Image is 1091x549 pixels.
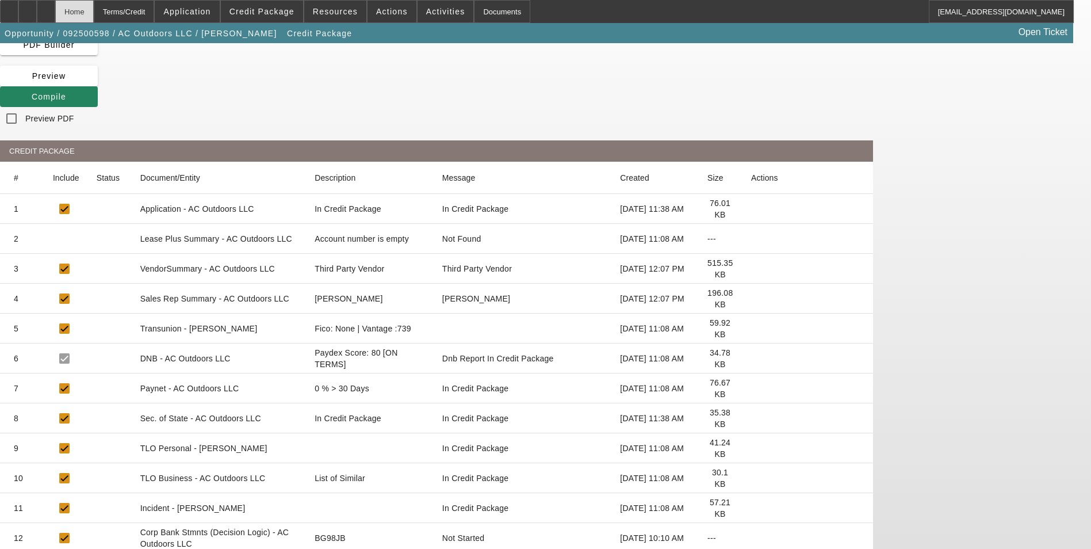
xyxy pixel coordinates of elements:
mat-header-cell: Actions [742,162,873,194]
mat-cell: Leach, Ethan [305,284,437,314]
mat-cell: In Credit Package [437,194,611,224]
mat-header-cell: Include [44,162,87,194]
button: Actions [368,1,416,22]
button: Credit Package [284,23,355,44]
span: Preview [32,71,66,81]
mat-cell: Fico: None | Vantage :739 [305,314,437,344]
mat-cell: Third Party Vendor [437,254,611,284]
mat-cell: In Credit Package [437,493,611,523]
mat-cell: [DATE] 11:08 AM [611,493,698,523]
mat-cell: Paydex Score: 80 [ON TERMS] [305,344,437,373]
button: Credit Package [221,1,303,22]
mat-cell: [DATE] 11:08 AM [611,344,698,373]
span: Opportunity / 092500598 / AC Outdoors LLC / [PERSON_NAME] [5,29,277,38]
button: Activities [418,1,474,22]
span: Compile [32,92,66,101]
mat-cell: [DATE] 11:08 AM [611,224,698,254]
mat-cell: 34.78 KB [698,344,742,373]
mat-cell: Dnb Report In Credit Package [437,344,611,373]
mat-cell: [DATE] 11:38 AM [611,403,698,433]
mat-cell: 59.92 KB [698,314,742,344]
mat-header-cell: Message [437,162,611,194]
mat-header-cell: Created [611,162,698,194]
mat-cell: --- [698,224,742,254]
mat-cell: In Credit Package [305,194,437,224]
mat-cell: [DATE] 11:08 AM [611,463,698,493]
mat-cell: Paynet - AC Outdoors LLC [131,373,306,403]
mat-cell: Account number is empty [305,224,437,254]
mat-cell: In Credit Package [437,463,611,493]
mat-cell: 0 % > 30 Days [305,373,437,403]
mat-header-cell: Description [305,162,437,194]
button: Application [155,1,219,22]
mat-cell: 515.35 KB [698,254,742,284]
mat-cell: TLO Personal - [PERSON_NAME] [131,433,306,463]
span: Credit Package [229,7,294,16]
mat-cell: Incident - [PERSON_NAME] [131,493,306,523]
mat-cell: TLO Business - AC Outdoors LLC [131,463,306,493]
mat-cell: Sales Rep Summary - AC Outdoors LLC [131,284,306,314]
mat-cell: 76.67 KB [698,373,742,403]
mat-cell: Transunion - [PERSON_NAME] [131,314,306,344]
a: Open Ticket [1014,22,1072,42]
mat-cell: Not Found [437,224,611,254]
span: Resources [313,7,358,16]
mat-cell: 57.21 KB [698,493,742,523]
mat-cell: 196.08 KB [698,284,742,314]
mat-cell: [DATE] 12:07 PM [611,254,698,284]
mat-cell: [DATE] 11:08 AM [611,373,698,403]
mat-cell: 41.24 KB [698,433,742,463]
mat-cell: DNB - AC Outdoors LLC [131,344,306,373]
button: Resources [304,1,366,22]
span: Actions [376,7,408,16]
mat-header-cell: Size [698,162,742,194]
mat-cell: In Credit Package [437,433,611,463]
mat-cell: Lease Plus Summary - AC Outdoors LLC [131,224,306,254]
mat-cell: [DATE] 11:38 AM [611,194,698,224]
mat-cell: 35.38 KB [698,403,742,433]
mat-header-cell: Document/Entity [131,162,306,194]
span: Credit Package [287,29,352,38]
label: Preview PDF [23,113,74,124]
mat-cell: In Credit Package [437,373,611,403]
span: Activities [426,7,465,16]
mat-cell: [DATE] 11:08 AM [611,433,698,463]
mat-header-cell: Status [87,162,131,194]
mat-cell: 30.1 KB [698,463,742,493]
span: Application [163,7,210,16]
mat-cell: Leach, Ethan [437,284,611,314]
mat-cell: In Credit Package [437,403,611,433]
mat-cell: VendorSummary - AC Outdoors LLC [131,254,306,284]
mat-cell: In Credit Package [305,403,437,433]
mat-cell: [DATE] 11:08 AM [611,314,698,344]
mat-cell: List of Similar [305,463,437,493]
mat-cell: Sec. of State - AC Outdoors LLC [131,403,306,433]
mat-cell: Third Party Vendor [305,254,437,284]
mat-cell: 76.01 KB [698,194,742,224]
mat-cell: [DATE] 12:07 PM [611,284,698,314]
mat-cell: Application - AC Outdoors LLC [131,194,306,224]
